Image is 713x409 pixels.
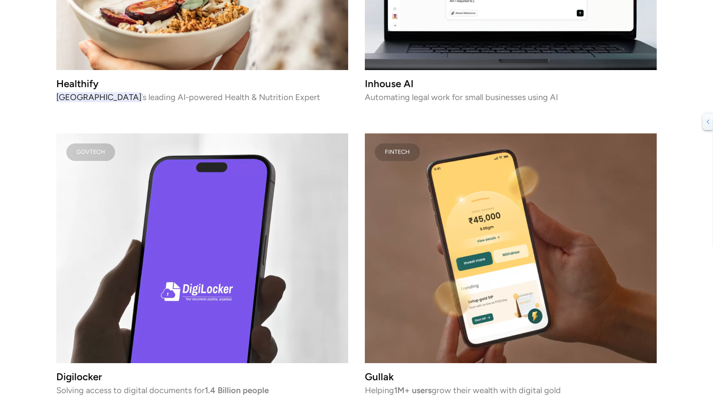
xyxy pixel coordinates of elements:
div: Govtech [76,150,105,154]
h3: Healthify [56,80,348,87]
h3: Inhouse AI [365,80,657,87]
p: ’s leading AI-powered Health & Nutrition Expert [56,94,348,100]
p: Automating legal work for small businesses using AI [365,94,657,100]
h3: Gullak [365,373,657,380]
a: GovtechDigilockerSolving access to digital documents for1.4 Billion people [56,133,348,393]
span: [GEOGRAPHIC_DATA] [55,92,142,102]
strong: 1.4 Billion people [205,385,269,395]
strong: 1M+ users [394,385,432,395]
a: FINTECHGullakHelping1M+ usersgrow their wealth with digital gold [365,133,657,393]
div: FINTECH [385,150,410,154]
p: Helping grow their wealth with digital gold [365,387,657,393]
p: Solving access to digital documents for [56,387,348,393]
h3: Digilocker [56,373,348,380]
